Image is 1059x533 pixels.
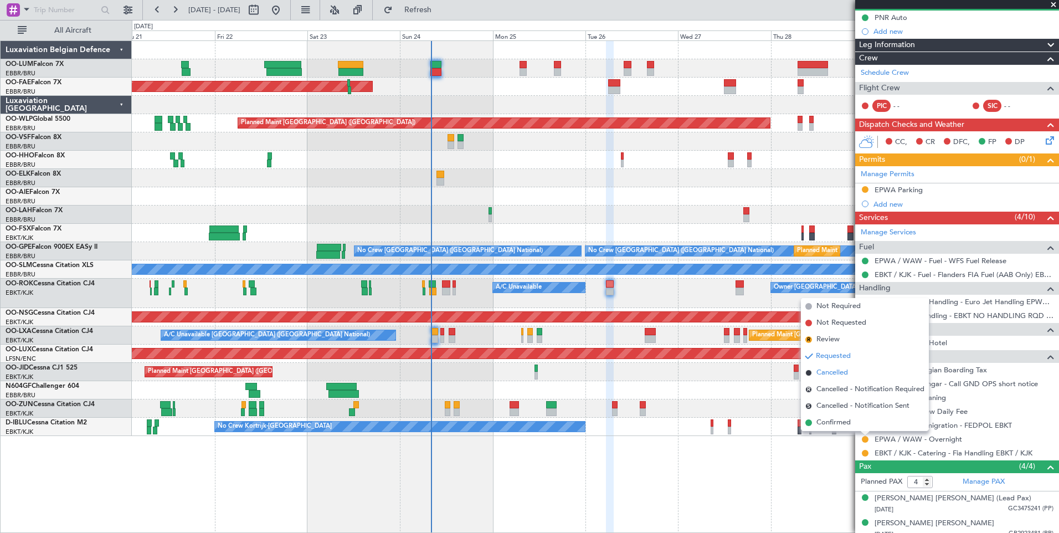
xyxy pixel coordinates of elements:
div: PNR Auto [875,13,907,22]
a: OO-LUXCessna Citation CJ4 [6,346,93,353]
span: OO-FAE [6,79,31,86]
span: N604GF [6,383,32,389]
span: (4/4) [1019,460,1035,472]
a: Manage Services [861,227,916,238]
span: OO-LXA [6,328,32,335]
span: All Aircraft [29,27,117,34]
div: [PERSON_NAME] [PERSON_NAME] [875,518,994,529]
div: No Crew Kortrijk-[GEOGRAPHIC_DATA] [218,418,332,435]
span: (0/1) [1019,153,1035,165]
a: OO-LXACessna Citation CJ4 [6,328,93,335]
span: OO-ZUN [6,401,33,408]
a: EBBR/BRU [6,142,35,151]
span: OO-HHO [6,152,34,159]
span: OO-LAH [6,207,32,214]
div: Tue 26 [585,30,678,40]
a: OO-FAEFalcon 7X [6,79,61,86]
span: Review [816,334,840,345]
a: OO-ELKFalcon 8X [6,171,61,177]
span: Not Required [816,301,861,312]
a: OO-NSGCessna Citation CJ4 [6,310,95,316]
div: Sat 23 [307,30,400,40]
a: Manage Permits [861,169,914,180]
span: Handling [859,282,891,295]
a: EBBR/BRU [6,88,35,96]
div: Planned Maint [GEOGRAPHIC_DATA] ([GEOGRAPHIC_DATA]) [148,363,322,380]
span: DP [1015,137,1025,148]
a: D-IBLUCessna Citation M2 [6,419,87,426]
span: OO-ELK [6,171,30,177]
div: Add new [873,199,1053,209]
div: A/C Unavailable [GEOGRAPHIC_DATA] ([GEOGRAPHIC_DATA] National) [164,327,370,344]
a: EBBR/BRU [6,179,35,187]
span: R [805,386,812,393]
span: DFC, [953,137,970,148]
a: EBKT / KJK - Belgian Boarding Tax [875,365,987,375]
a: EBKT / KJK - Handling - EBKT NO HANDLING RQD FOR CJ [875,311,1053,320]
div: SIC [983,100,1001,112]
a: OO-LAHFalcon 7X [6,207,63,214]
div: A/C Unavailable [496,279,542,296]
a: EBBR/BRU [6,197,35,206]
a: OO-FSXFalcon 7X [6,225,61,232]
a: EPWA / WAW - Overnight [875,434,962,444]
div: Mon 25 [493,30,585,40]
a: N604GFChallenger 604 [6,383,79,389]
label: Planned PAX [861,476,902,488]
span: CC, [895,137,907,148]
span: (4/10) [1015,211,1035,223]
span: R [805,336,812,343]
div: Planned Maint [GEOGRAPHIC_DATA] ([GEOGRAPHIC_DATA]) [241,115,415,131]
span: CR [926,137,935,148]
span: FP [988,137,996,148]
span: OO-WLP [6,116,33,122]
span: Dispatch Checks and Weather [859,119,964,131]
div: Sun 24 [400,30,492,40]
span: OO-LUM [6,61,33,68]
a: EPWA / WAW - Fuel - WFS Fuel Release [875,256,1006,265]
a: EBKT/KJK [6,336,33,345]
div: Thu 21 [122,30,214,40]
a: OO-ROKCessna Citation CJ4 [6,280,95,287]
a: OO-ZUNCessna Citation CJ4 [6,401,95,408]
span: [DATE] - [DATE] [188,5,240,15]
span: [DATE] [875,505,893,514]
div: No Crew [GEOGRAPHIC_DATA] ([GEOGRAPHIC_DATA] National) [357,243,543,259]
div: No Crew [GEOGRAPHIC_DATA] ([GEOGRAPHIC_DATA] National) [588,243,774,259]
input: Trip Number [34,2,97,18]
div: Fri 22 [215,30,307,40]
span: Leg Information [859,39,915,52]
a: Schedule Crew [861,68,909,79]
div: Thu 28 [771,30,863,40]
div: EPWA Parking [875,185,923,194]
a: EBBR/BRU [6,391,35,399]
a: OO-JIDCessna CJ1 525 [6,365,78,371]
a: EBBR/BRU [6,124,35,132]
div: Planned Maint [GEOGRAPHIC_DATA] ([GEOGRAPHIC_DATA] National) [797,243,998,259]
div: Wed 27 [678,30,770,40]
span: Flight Crew [859,82,900,95]
a: OO-SLMCessna Citation XLS [6,262,94,269]
span: Services [859,212,888,224]
span: Cancelled - Notification Required [816,384,924,395]
a: EBKT/KJK [6,428,33,436]
span: OO-FSX [6,225,31,232]
a: EBBR/BRU [6,216,35,224]
span: Refresh [395,6,441,14]
a: OO-GPEFalcon 900EX EASy II [6,244,97,250]
span: Cancelled - Notification Sent [816,401,909,412]
a: EBKT/KJK [6,373,33,381]
span: Cancelled [816,367,848,378]
a: EPWA / WAW - Handling - Euro Jet Handling EPWA / WAW [875,297,1053,306]
span: OO-VSF [6,134,31,141]
span: Pax [859,460,871,473]
span: OO-NSG [6,310,33,316]
span: Crew [859,52,878,65]
span: OO-JID [6,365,29,371]
a: EBBR/BRU [6,69,35,78]
div: - - [1004,101,1029,111]
a: OO-VSFFalcon 8X [6,134,61,141]
a: OO-LUMFalcon 7X [6,61,64,68]
span: Not Requested [816,317,866,329]
span: GC3475241 (PP) [1008,504,1053,514]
